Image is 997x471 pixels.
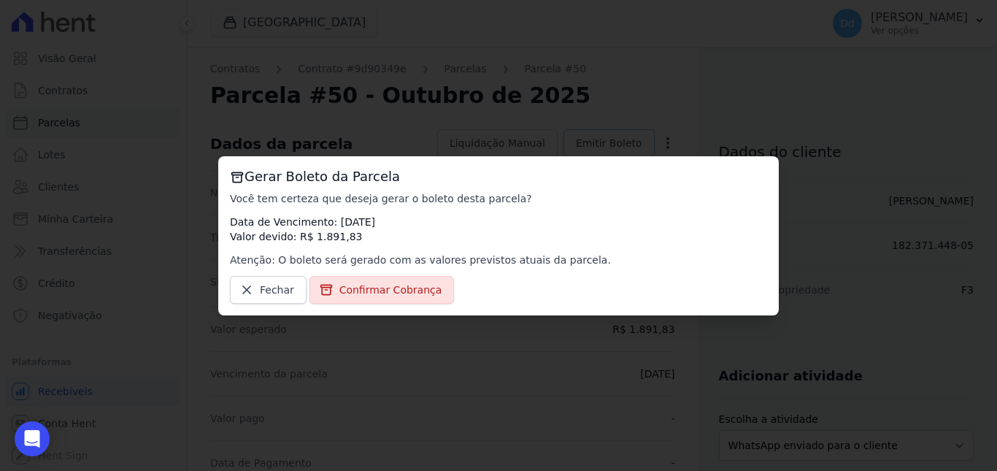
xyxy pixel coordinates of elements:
span: Confirmar Cobrança [339,283,442,297]
span: Fechar [260,283,294,297]
p: Data de Vencimento: [DATE] Valor devido: R$ 1.891,83 [230,215,767,244]
p: Você tem certeza que deseja gerar o boleto desta parcela? [230,191,767,206]
div: Open Intercom Messenger [15,421,50,456]
a: Fechar [230,276,307,304]
h3: Gerar Boleto da Parcela [230,168,767,185]
p: Atenção: O boleto será gerado com as valores previstos atuais da parcela. [230,253,767,267]
a: Confirmar Cobrança [309,276,455,304]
